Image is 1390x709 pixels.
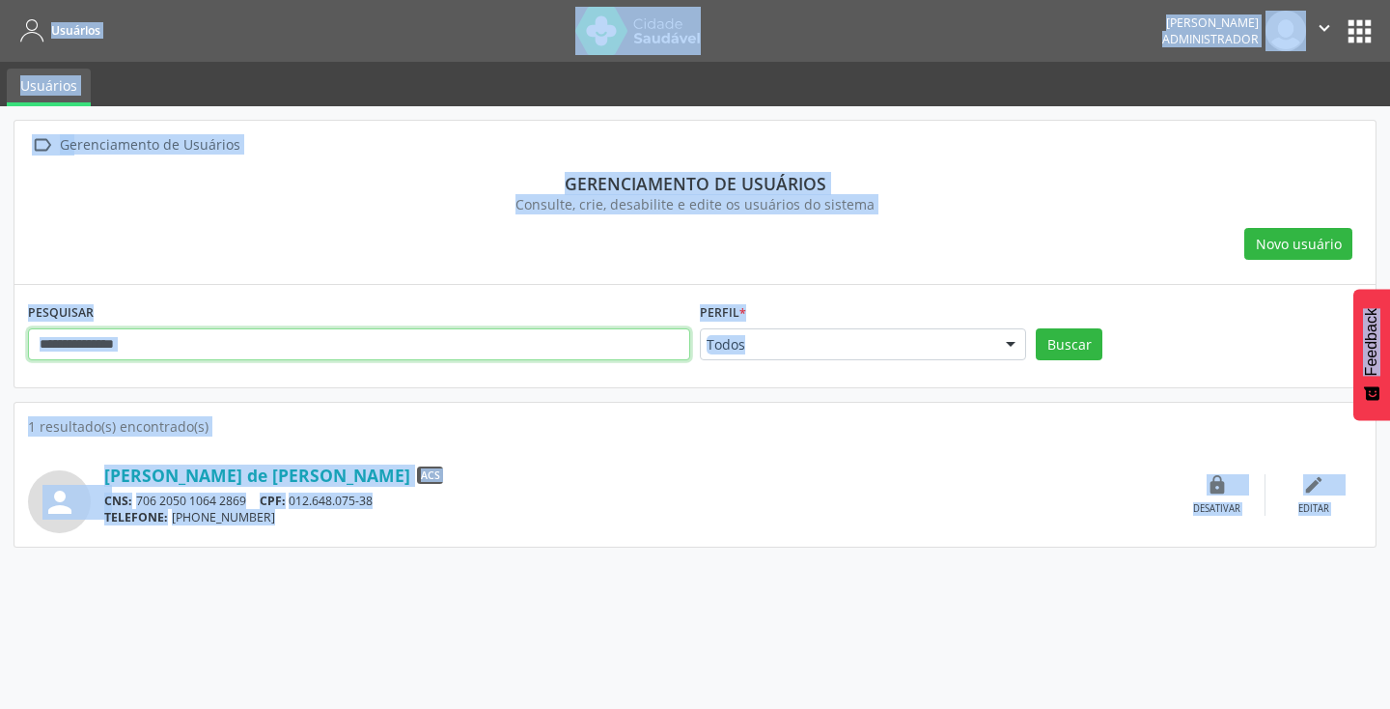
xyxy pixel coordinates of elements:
div: Gerenciamento de Usuários [56,131,243,159]
img: img [1265,11,1306,51]
button:  [1306,11,1343,51]
a: Usuários [7,69,91,106]
i:  [28,131,56,159]
span: Todos [707,335,987,354]
label: PESQUISAR [28,298,94,328]
div: [PERSON_NAME] [1162,14,1259,31]
button: apps [1343,14,1376,48]
span: TELEFONE: [104,509,168,525]
i: lock [1207,474,1228,496]
button: Feedback - Mostrar pesquisa [1353,289,1390,420]
i: person [42,485,77,520]
label: Perfil [700,298,746,328]
i: edit [1303,474,1324,496]
button: Buscar [1036,328,1102,361]
span: Feedback [1363,308,1380,376]
a: [PERSON_NAME] de [PERSON_NAME] [104,465,410,486]
div: Desativar [1193,502,1240,516]
a: Usuários [14,14,100,46]
div: Consulte, crie, desabilite e edite os usuários do sistema [42,194,1348,214]
div: 1 resultado(s) encontrado(s) [28,416,1362,437]
span: ACS [417,467,443,484]
span: CNS: [104,493,132,509]
span: CPF: [260,493,286,509]
a:  Gerenciamento de Usuários [28,131,243,159]
span: Administrador [1162,31,1259,47]
div: Editar [1298,502,1329,516]
span: Usuários [51,22,100,39]
span: Novo usuário [1256,234,1342,254]
button: Novo usuário [1244,228,1352,261]
div: [PHONE_NUMBER] [104,509,1169,525]
i:  [1314,17,1335,39]
div: Gerenciamento de usuários [42,173,1348,194]
div: 706 2050 1064 2869 012.648.075-38 [104,493,1169,509]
